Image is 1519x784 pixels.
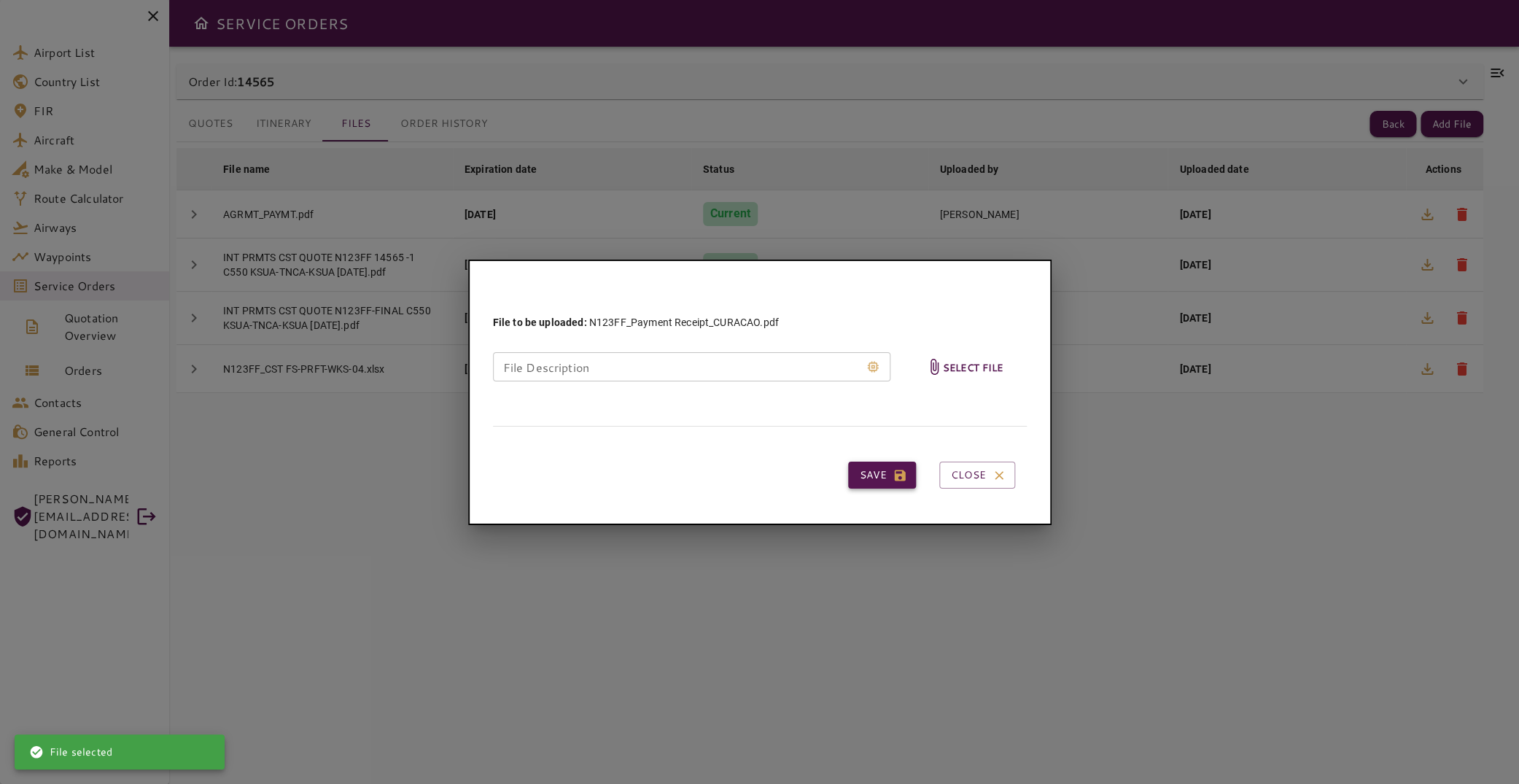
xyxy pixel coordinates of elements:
span: File to be uploaded: [493,317,587,328]
h6: Select file [943,359,1003,376]
button: Close [939,462,1015,489]
span: upload picture [920,331,1009,403]
button: Save [848,462,916,489]
div: File selected [29,739,112,765]
div: N123FF_Payment Receipt_CURACAO.pdf [493,315,779,330]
